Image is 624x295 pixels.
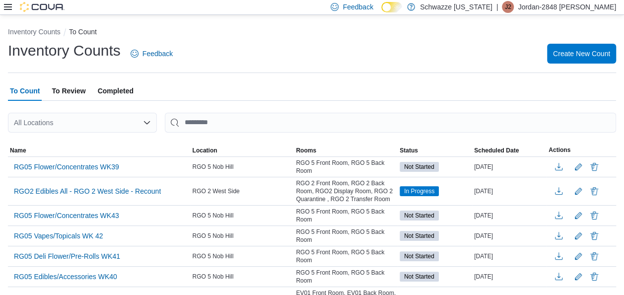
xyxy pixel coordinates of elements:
button: RG05 Flower/Concentrates WK43 [10,208,123,223]
div: RGO 5 Front Room, RGO 5 Back Room [294,267,398,287]
span: J2 [505,1,511,13]
span: Location [193,147,217,154]
div: [DATE] [472,271,547,283]
span: RG05 Vapes/Topicals WK 42 [14,231,103,241]
div: [DATE] [472,185,547,197]
span: Not Started [400,251,439,261]
span: Not Started [400,272,439,282]
p: | [496,1,498,13]
button: RG05 Flower/Concentrates WK39 [10,159,123,174]
button: Delete [588,250,600,262]
button: RG05 Deli Flower/Pre-Rolls WK41 [10,249,124,264]
span: RGO2 Edibles All - RGO 2 West Side - Recount [14,186,161,196]
span: Not Started [404,211,434,220]
button: Open list of options [143,119,151,127]
button: RG05 Edibles/Accessories WK40 [10,269,121,284]
button: RGO2 Edibles All - RGO 2 West Side - Recount [10,184,165,199]
span: RGO 5 Nob Hill [193,232,234,240]
span: Rooms [296,147,316,154]
span: Feedback [142,49,173,59]
span: Feedback [343,2,373,12]
span: RGO 2 West Side [193,187,240,195]
span: Not Started [404,162,434,171]
span: Actions [549,146,570,154]
div: RGO 5 Front Room, RGO 5 Back Room [294,157,398,177]
p: Schwazze [US_STATE] [420,1,492,13]
button: Edit count details [572,269,584,284]
a: Feedback [127,44,177,64]
span: Not Started [404,272,434,281]
button: Delete [588,271,600,283]
span: In Progress [404,187,434,196]
div: [DATE] [472,161,547,173]
span: RG05 Edibles/Accessories WK40 [14,272,117,282]
span: RG05 Flower/Concentrates WK39 [14,162,119,172]
span: Dark Mode [381,12,382,13]
button: Edit count details [572,159,584,174]
span: Create New Count [553,49,610,59]
button: RG05 Vapes/Topicals WK 42 [10,228,107,243]
span: RGO 5 Nob Hill [193,252,234,260]
button: Status [398,145,472,156]
span: In Progress [400,186,439,196]
input: This is a search bar. After typing your query, hit enter to filter the results lower in the page. [165,113,616,133]
button: To Count [69,28,97,36]
button: Delete [588,230,600,242]
span: Not Started [400,231,439,241]
p: Jordan-2848 [PERSON_NAME] [518,1,616,13]
span: Not Started [400,162,439,172]
span: RGO 5 Nob Hill [193,273,234,281]
button: Edit count details [572,184,584,199]
button: Edit count details [572,249,584,264]
div: Jordan-2848 Garcia [502,1,514,13]
span: Not Started [404,231,434,240]
button: Location [191,145,294,156]
span: Not Started [404,252,434,261]
span: RG05 Deli Flower/Pre-Rolls WK41 [14,251,120,261]
span: RG05 Flower/Concentrates WK43 [14,211,119,221]
div: [DATE] [472,210,547,221]
div: RGO 5 Front Room, RGO 5 Back Room [294,246,398,266]
button: Delete [588,210,600,221]
div: RGO 5 Front Room, RGO 5 Back Room [294,206,398,225]
span: Status [400,147,418,154]
button: Create New Count [547,44,616,64]
span: Name [10,147,26,154]
span: Scheduled Date [474,147,519,154]
input: Dark Mode [381,2,402,12]
div: RGO 2 Front Room, RGO 2 Back Room, RGO2 Display Room, RGO 2 Quarantine , RGO 2 Transfer Room [294,177,398,205]
img: Cova [20,2,65,12]
button: Edit count details [572,208,584,223]
button: Inventory Counts [8,28,61,36]
span: Completed [98,81,134,101]
button: Edit count details [572,228,584,243]
span: RGO 5 Nob Hill [193,212,234,220]
h1: Inventory Counts [8,41,121,61]
span: To Count [10,81,40,101]
div: [DATE] [472,250,547,262]
button: Scheduled Date [472,145,547,156]
button: Rooms [294,145,398,156]
div: [DATE] [472,230,547,242]
span: To Review [52,81,85,101]
button: Delete [588,161,600,173]
div: RGO 5 Front Room, RGO 5 Back Room [294,226,398,246]
nav: An example of EuiBreadcrumbs [8,27,616,39]
button: Delete [588,185,600,197]
span: Not Started [400,211,439,221]
span: RGO 5 Nob Hill [193,163,234,171]
button: Name [8,145,191,156]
